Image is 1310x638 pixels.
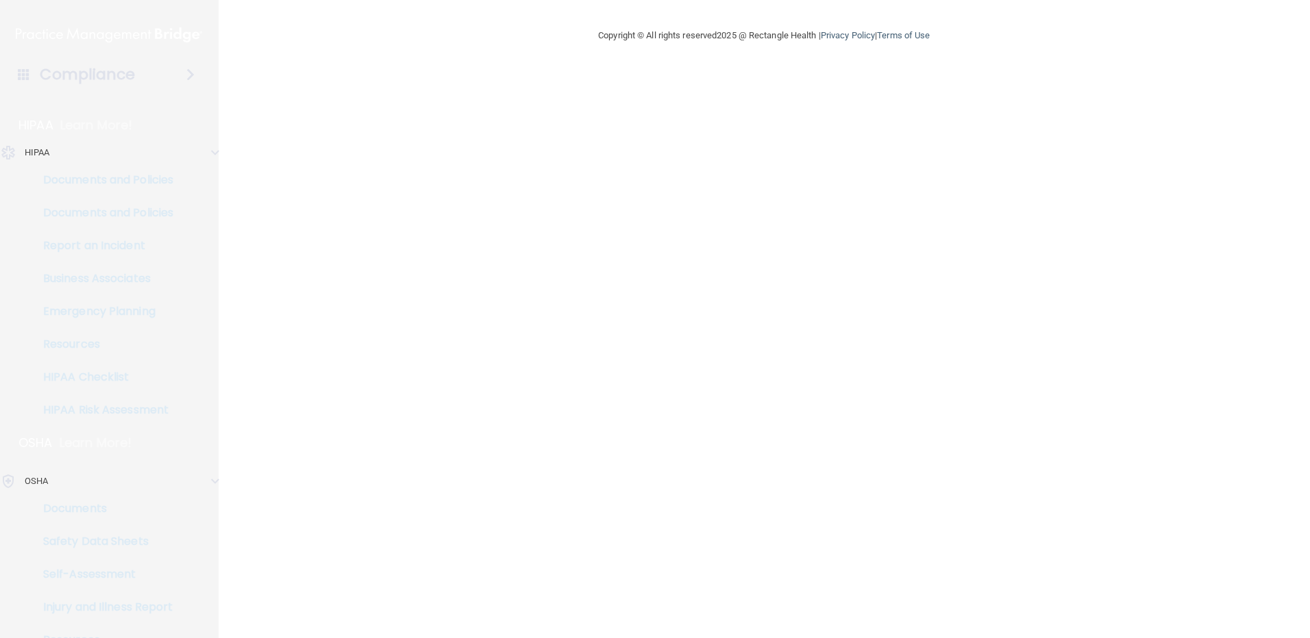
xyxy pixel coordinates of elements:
p: HIPAA [18,117,53,133]
p: Resources [9,337,196,351]
p: OSHA [18,435,53,451]
p: Documents and Policies [9,206,196,220]
p: Documents and Policies [9,173,196,187]
p: Documents [9,502,196,515]
p: Emergency Planning [9,305,196,318]
p: Safety Data Sheets [9,535,196,548]
p: Learn More! [60,117,133,133]
a: Privacy Policy [821,30,875,40]
p: OSHA [25,473,48,489]
p: HIPAA Risk Assessment [9,403,196,417]
p: HIPAA [25,144,50,161]
div: Copyright © All rights reserved 2025 @ Rectangle Health | | [514,14,1014,58]
p: Report an Incident [9,239,196,253]
p: Self-Assessment [9,567,196,581]
p: Business Associates [9,272,196,285]
p: Learn More! [60,435,132,451]
p: Injury and Illness Report [9,600,196,614]
img: PMB logo [16,21,202,49]
h4: Compliance [40,65,135,84]
a: Terms of Use [877,30,930,40]
p: HIPAA Checklist [9,370,196,384]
